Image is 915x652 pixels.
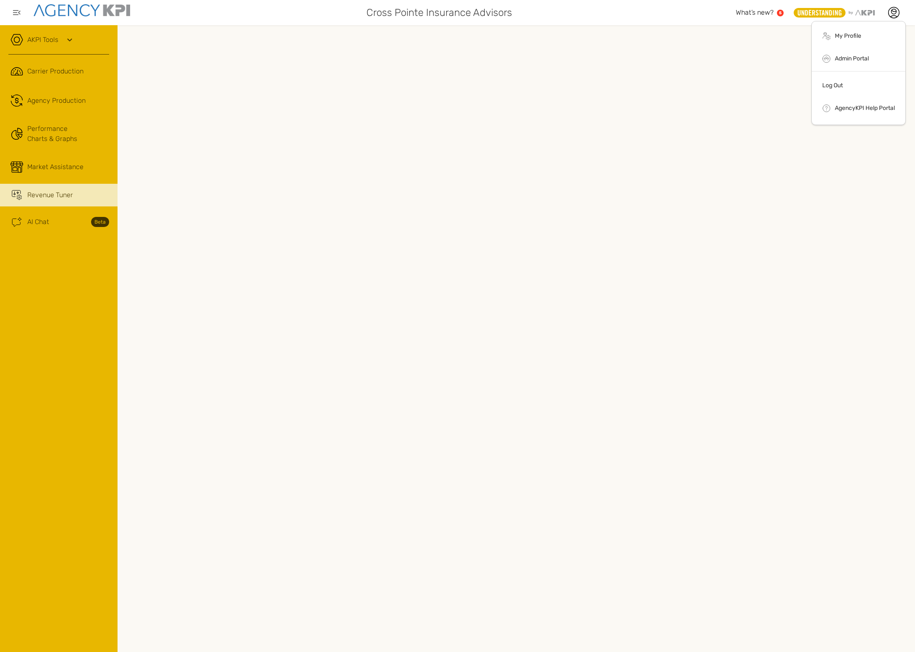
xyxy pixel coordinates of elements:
[366,5,512,20] span: Cross Pointe Insurance Advisors
[835,55,869,62] a: Admin Portal
[27,162,84,172] span: Market Assistance
[27,190,73,200] span: Revenue Tuner
[777,10,784,16] a: 5
[822,82,843,89] a: Log Out
[27,35,58,45] a: AKPI Tools
[835,32,861,39] a: My Profile
[27,66,84,76] span: Carrier Production
[34,4,130,16] img: agencykpi-logo-550x69-2d9e3fa8.png
[27,217,49,227] span: AI Chat
[27,96,86,106] span: Agency Production
[91,217,109,227] strong: Beta
[736,8,774,16] span: What’s new?
[779,10,782,15] text: 5
[835,104,895,112] a: AgencyKPI Help Portal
